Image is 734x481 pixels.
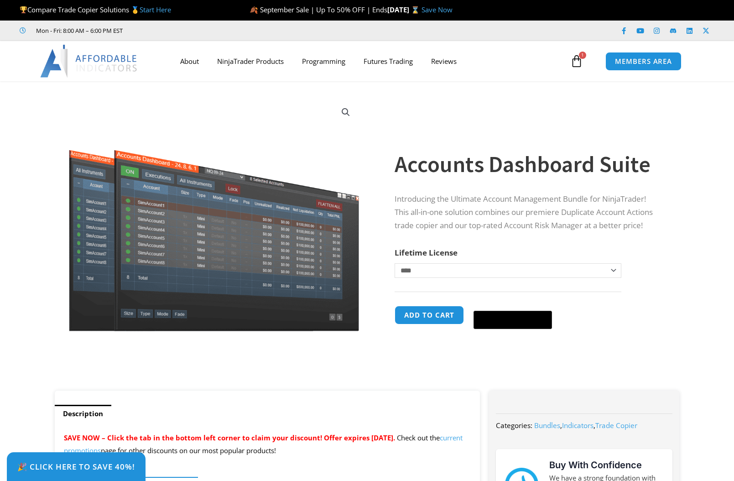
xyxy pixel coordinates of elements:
[595,421,637,430] a: Trade Copier
[422,51,466,72] a: Reviews
[34,25,123,36] span: Mon - Fri: 8:00 AM – 6:00 PM EST
[171,51,208,72] a: About
[557,48,597,74] a: 1
[68,97,361,331] img: Screenshot 2024-08-26 155710eeeee
[64,432,471,457] p: Check out the page for other discounts on our most popular products!
[140,5,171,14] a: Start Here
[615,58,672,65] span: MEMBERS AREA
[422,5,453,14] a: Save Now
[293,51,354,72] a: Programming
[579,52,586,59] span: 1
[20,5,171,14] span: Compare Trade Copier Solutions 🥇
[395,306,464,324] button: Add to cart
[496,421,532,430] span: Categories:
[250,5,387,14] span: 🍂 September Sale | Up To 50% OFF | Ends
[395,247,458,258] label: Lifetime License
[40,45,138,78] img: LogoAI | Affordable Indicators – NinjaTrader
[605,52,682,71] a: MEMBERS AREA
[55,405,111,423] a: Description
[562,421,593,430] a: Indicators
[17,463,135,471] span: 🎉 Click Here to save 40%!
[395,282,409,289] a: Clear options
[208,51,293,72] a: NinjaTrader Products
[395,193,661,232] p: Introducing the Ultimate Account Management Bundle for NinjaTrader! This all-in-one solution comb...
[64,433,395,442] span: SAVE NOW – Click the tab in the bottom left corner to claim your discount! Offer expires [DATE].
[338,104,354,120] a: View full-screen image gallery
[472,304,554,305] iframe: Secure payment input frame
[395,148,661,180] h1: Accounts Dashboard Suite
[354,51,422,72] a: Futures Trading
[171,51,568,72] nav: Menu
[135,26,272,35] iframe: Customer reviews powered by Trustpilot
[387,5,422,14] strong: [DATE] ⌛
[474,311,552,329] button: Buy with GPay
[534,421,637,430] span: , ,
[7,452,146,481] a: 🎉 Click Here to save 40%!
[534,421,560,430] a: Bundles
[20,6,27,13] img: 🏆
